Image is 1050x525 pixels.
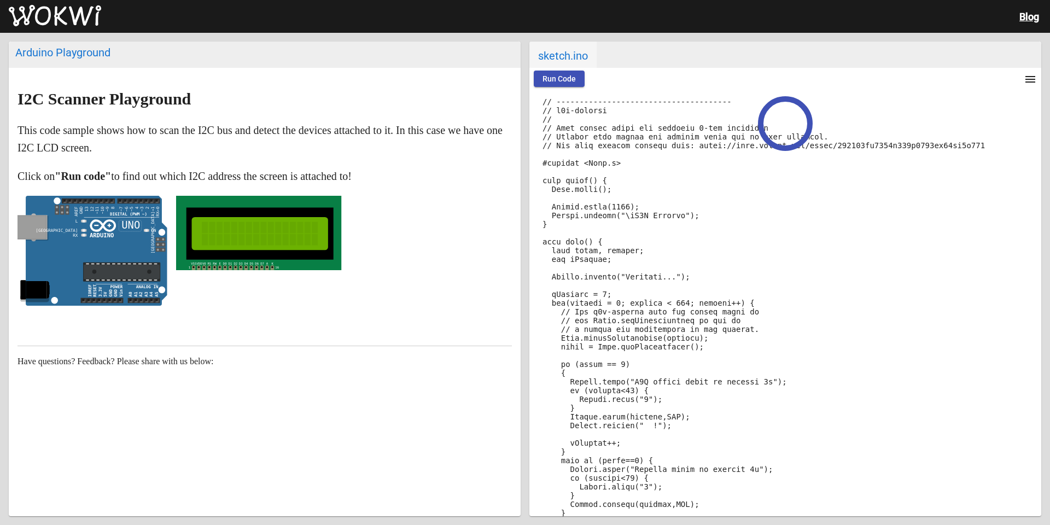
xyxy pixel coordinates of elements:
mat-icon: menu [1024,73,1037,86]
span: sketch.ino [529,42,597,68]
div: Arduino Playground [15,46,514,59]
img: Wokwi [9,5,101,27]
button: Run Code [534,71,585,87]
span: Have questions? Feedback? Please share with us below: [17,357,214,366]
h1: I2C Scanner Playground [17,90,512,108]
p: Click on to find out which I2C address the screen is attached to! [17,167,512,185]
a: Blog [1019,11,1039,22]
span: Run Code [542,74,576,83]
strong: "Run code" [55,170,111,182]
p: This code sample shows how to scan the I2C bus and detect the devices attached to it. In this cas... [17,121,512,156]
